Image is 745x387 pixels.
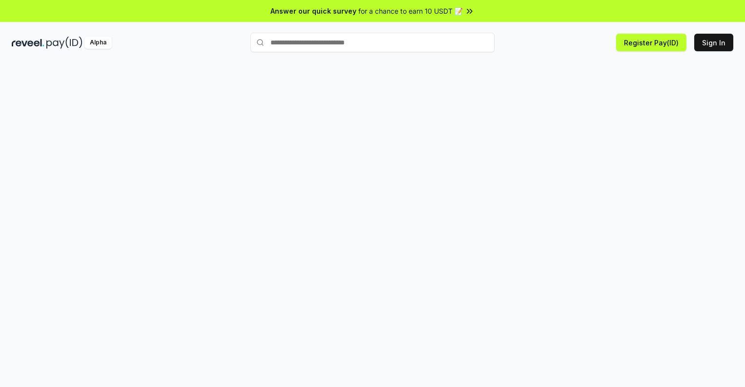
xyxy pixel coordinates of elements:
[84,37,112,49] div: Alpha
[358,6,463,16] span: for a chance to earn 10 USDT 📝
[270,6,356,16] span: Answer our quick survey
[694,34,733,51] button: Sign In
[46,37,83,49] img: pay_id
[616,34,686,51] button: Register Pay(ID)
[12,37,44,49] img: reveel_dark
